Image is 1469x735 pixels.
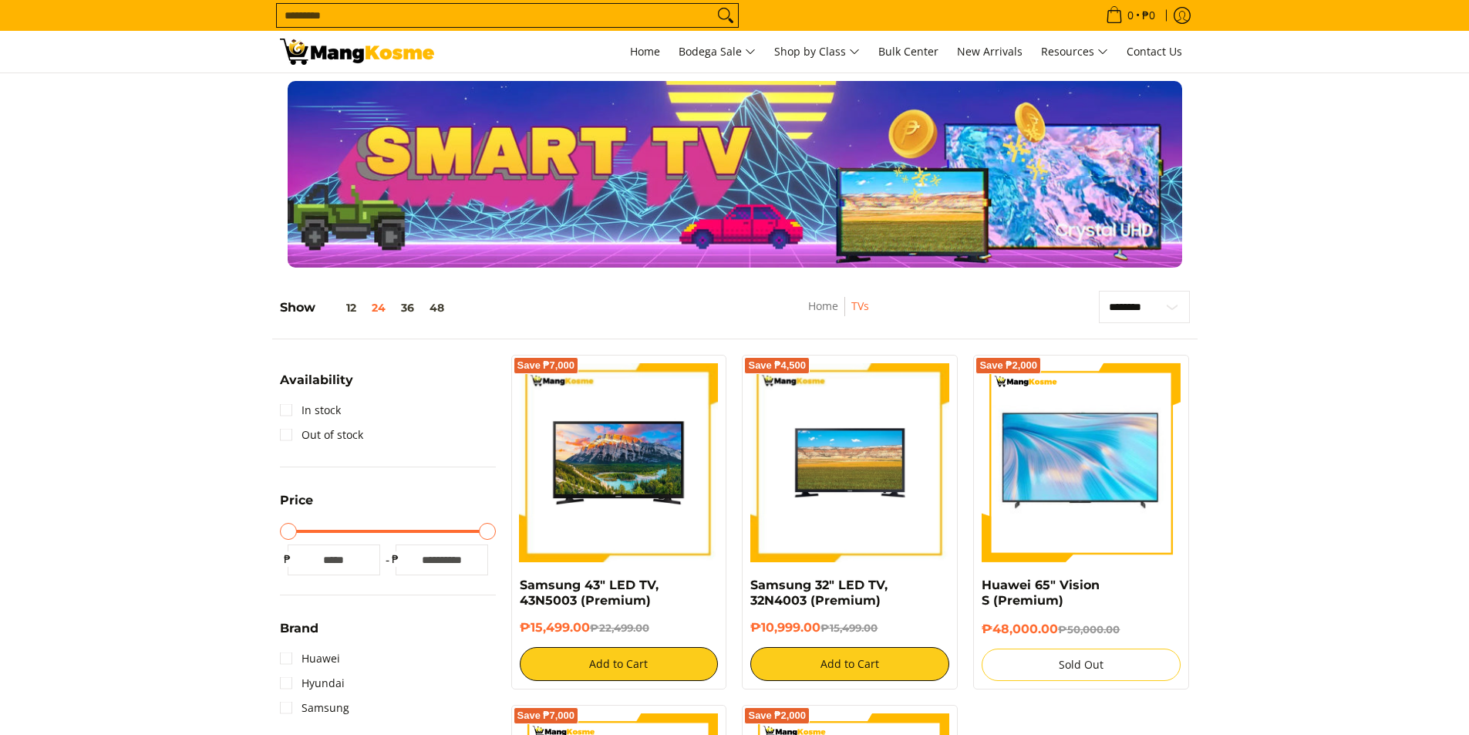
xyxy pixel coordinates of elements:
[280,494,313,518] summary: Open
[517,361,575,370] span: Save ₱7,000
[878,44,938,59] span: Bulk Center
[280,551,295,567] span: ₱
[748,361,806,370] span: Save ₱4,500
[957,44,1023,59] span: New Arrivals
[280,423,363,447] a: Out of stock
[982,371,1181,553] img: huawei-s-65-inch-4k-lcd-display-tv-full-view-mang-kosme
[1140,10,1157,21] span: ₱0
[422,302,452,314] button: 48
[1125,10,1136,21] span: 0
[671,31,763,72] a: Bodega Sale
[750,647,949,681] button: Add to Cart
[871,31,946,72] a: Bulk Center
[315,302,364,314] button: 12
[280,622,318,646] summary: Open
[393,302,422,314] button: 36
[748,711,806,720] span: Save ₱2,000
[808,298,838,313] a: Home
[520,578,659,608] a: Samsung 43" LED TV, 43N5003 (Premium)
[750,578,888,608] a: Samsung 32" LED TV, 32N4003 (Premium)
[1033,31,1116,72] a: Resources
[520,363,719,562] img: samsung-43-inch-led-tv-full-view- mang-kosme
[721,297,956,332] nav: Breadcrumbs
[280,671,345,696] a: Hyundai
[713,4,738,27] button: Search
[851,298,869,313] a: TVs
[982,578,1100,608] a: Huawei 65" Vision S (Premium)
[364,302,393,314] button: 24
[1041,42,1108,62] span: Resources
[767,31,868,72] a: Shop by Class
[1127,44,1182,59] span: Contact Us
[820,622,878,634] del: ₱15,499.00
[630,44,660,59] span: Home
[982,622,1181,637] h6: ₱48,000.00
[280,39,434,65] img: TVs - Premium Television Brands l Mang Kosme
[750,620,949,636] h6: ₱10,999.00
[1101,7,1160,24] span: •
[388,551,403,567] span: ₱
[280,646,340,671] a: Huawei
[949,31,1030,72] a: New Arrivals
[1058,623,1120,636] del: ₱50,000.00
[622,31,668,72] a: Home
[280,374,353,386] span: Availability
[280,622,318,635] span: Brand
[520,647,719,681] button: Add to Cart
[679,42,756,62] span: Bodega Sale
[520,620,719,636] h6: ₱15,499.00
[517,711,575,720] span: Save ₱7,000
[1119,31,1190,72] a: Contact Us
[590,622,649,634] del: ₱22,499.00
[280,494,313,507] span: Price
[774,42,860,62] span: Shop by Class
[450,31,1190,72] nav: Main Menu
[280,374,353,398] summary: Open
[982,649,1181,681] button: Sold Out
[280,398,341,423] a: In stock
[280,300,452,315] h5: Show
[979,361,1037,370] span: Save ₱2,000
[750,363,949,562] img: samsung-32-inch-led-tv-full-view-mang-kosme
[280,696,349,720] a: Samsung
